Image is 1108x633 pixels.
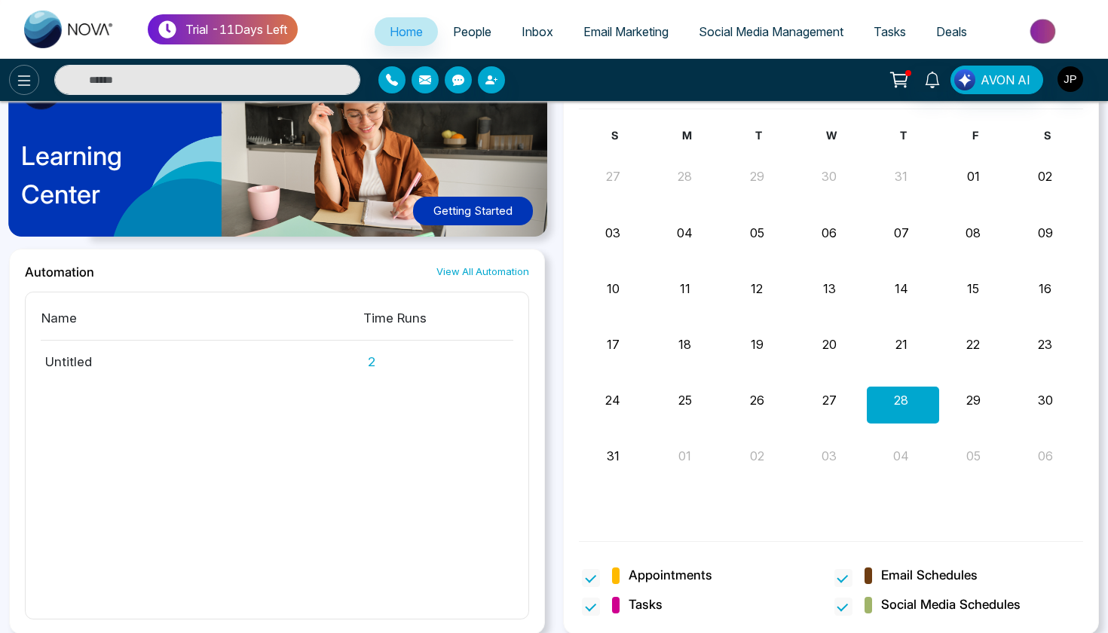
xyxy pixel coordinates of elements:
button: 27 [822,391,837,409]
span: Deals [936,24,967,39]
span: M [682,129,692,142]
button: 06 [822,224,837,242]
img: Lead Flow [954,69,975,90]
span: Home [390,24,423,39]
button: 12 [751,280,763,298]
a: Deals [921,17,982,46]
td: Untitled [41,340,363,371]
button: 04 [893,447,909,465]
img: Nova CRM Logo [24,11,115,48]
button: 05 [750,224,764,242]
th: Name [41,307,363,341]
button: 01 [678,447,691,465]
button: 02 [1038,167,1052,185]
p: Learning Center [21,136,122,213]
button: 31 [895,167,908,185]
p: Trial - 11 Days Left [185,20,287,38]
button: 27 [606,167,620,185]
span: S [1044,129,1051,142]
button: 28 [678,167,692,185]
button: 05 [966,447,981,465]
img: User Avatar [1057,66,1083,92]
span: Social Media Management [699,24,843,39]
a: Tasks [859,17,921,46]
img: Market-place.gif [990,14,1099,48]
th: Time Runs [363,307,513,341]
button: 20 [822,335,837,353]
button: 24 [605,391,620,409]
button: 02 [750,447,764,465]
span: Tasks [629,595,663,615]
button: 16 [1039,280,1051,298]
span: T [755,129,762,142]
span: Tasks [874,24,906,39]
button: AVON AI [950,66,1043,94]
button: 23 [1038,335,1052,353]
button: 10 [607,280,620,298]
button: 29 [750,167,764,185]
img: home-learning-center.png [2,50,565,254]
span: W [826,129,837,142]
button: 06 [1038,447,1053,465]
button: 30 [1038,391,1053,409]
span: Appointments [629,566,712,586]
a: Home [375,17,438,46]
button: 25 [678,391,692,409]
a: LearningCenterGetting Started [9,55,545,249]
a: People [438,17,507,46]
span: T [900,129,907,142]
button: 14 [895,280,908,298]
span: Inbox [522,24,553,39]
button: 19 [751,335,764,353]
a: Inbox [507,17,568,46]
button: 18 [678,335,691,353]
button: 15 [967,280,979,298]
button: 07 [894,224,909,242]
h2: Automation [25,265,94,280]
button: 04 [677,224,693,242]
a: Social Media Management [684,17,859,46]
button: 29 [966,391,981,409]
button: 01 [967,167,980,185]
span: People [453,24,491,39]
button: 21 [895,335,908,353]
button: 26 [750,391,764,409]
span: S [611,129,618,142]
a: Email Marketing [568,17,684,46]
button: 31 [607,447,620,465]
td: 2 [363,340,513,371]
button: 28 [894,391,908,409]
button: 17 [607,335,620,353]
div: Month View [579,127,1083,523]
a: View All Automation [436,265,529,279]
button: 22 [966,335,980,353]
iframe: Intercom live chat [1057,582,1093,618]
button: 13 [823,280,836,298]
button: 08 [966,224,981,242]
button: 11 [680,280,690,298]
button: 09 [1038,224,1053,242]
span: Social Media Schedules [881,595,1021,615]
span: F [972,129,978,142]
button: Getting Started [413,197,533,226]
button: 03 [822,447,837,465]
span: AVON AI [981,71,1030,89]
span: Email Schedules [881,566,978,586]
button: 03 [605,224,620,242]
span: Email Marketing [583,24,669,39]
button: 30 [822,167,837,185]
